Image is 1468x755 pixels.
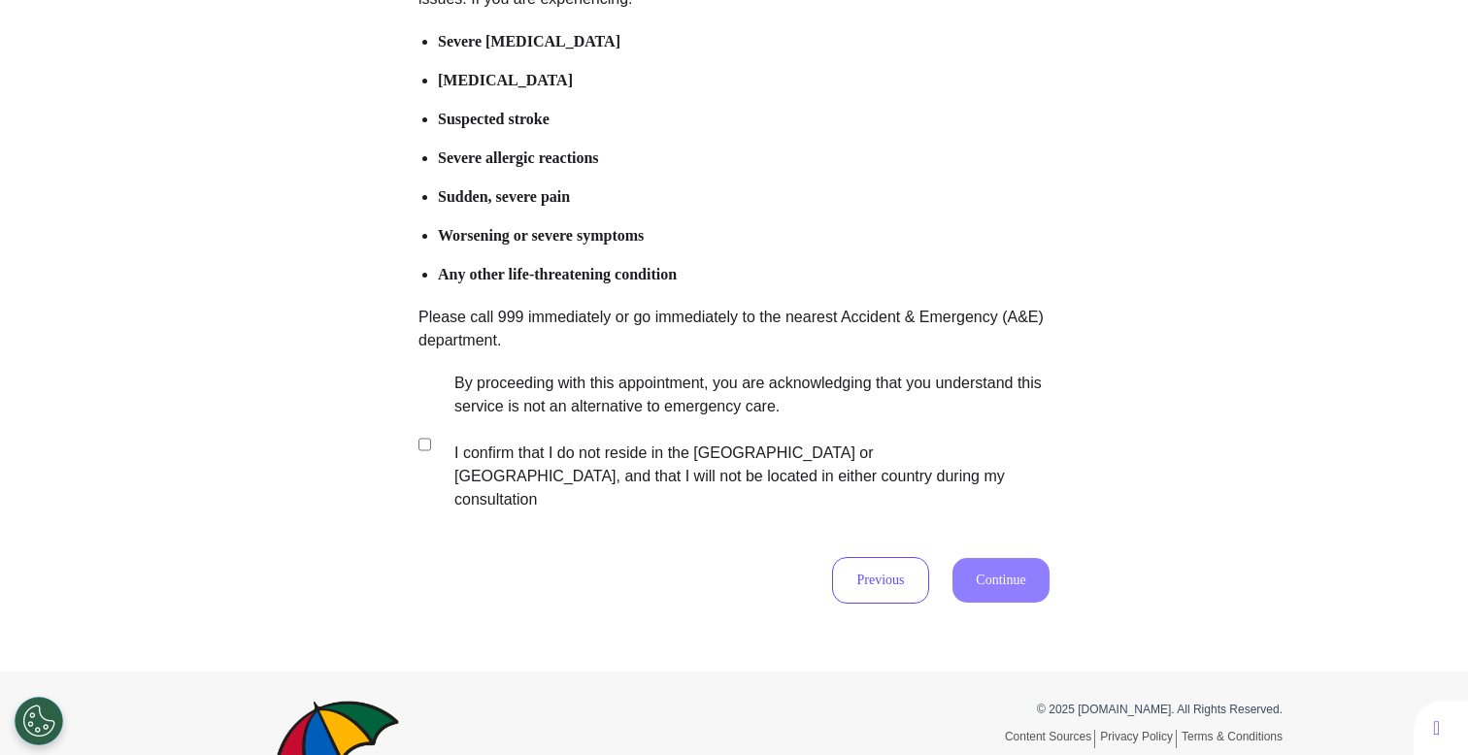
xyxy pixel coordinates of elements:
[438,266,677,282] b: Any other life-threatening condition
[15,697,63,745] button: Open Preferences
[832,557,929,604] button: Previous
[1182,730,1283,743] a: Terms & Conditions
[438,227,644,244] b: Worsening or severe symptoms
[418,306,1050,352] p: Please call 999 immediately or go immediately to the nearest Accident & Emergency (A&E) department.
[438,33,620,49] b: Severe [MEDICAL_DATA]
[1100,730,1177,748] a: Privacy Policy
[438,72,573,88] b: [MEDICAL_DATA]
[435,372,1043,511] label: By proceeding with this appointment, you are acknowledging that you understand this service is no...
[438,188,570,205] b: Sudden, severe pain
[438,111,550,127] b: Suspected stroke
[438,149,599,166] b: Severe allergic reactions
[1005,730,1095,748] a: Content Sources
[749,701,1283,718] p: © 2025 [DOMAIN_NAME]. All Rights Reserved.
[952,558,1050,603] button: Continue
